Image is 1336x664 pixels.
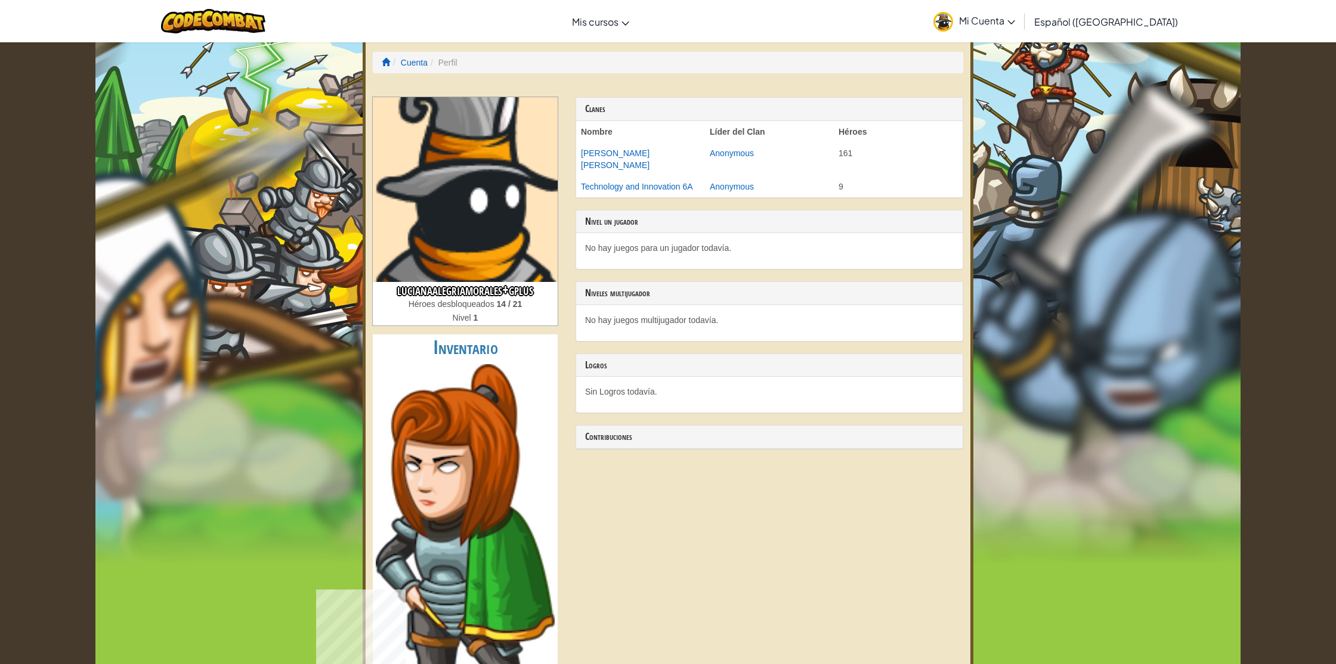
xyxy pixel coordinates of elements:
[585,104,954,114] h3: Clanes
[834,121,963,142] th: Héroes
[959,14,1015,27] span: Mi Cuenta
[585,242,954,254] p: No hay juegos para un jugador todavía.
[1028,5,1184,38] a: Español ([GEOGRAPHIC_DATA])
[585,288,954,299] h3: Niveles multijugador
[1034,15,1178,28] span: Español ([GEOGRAPHIC_DATA])
[585,360,954,371] h3: Logros
[576,121,705,142] th: Nombre
[428,57,457,69] li: Perfil
[705,121,834,142] th: Líder del Clan
[453,313,474,322] span: Nivel
[373,282,558,298] h3: lucianaalegriamorales+gplus
[581,148,650,170] a: [PERSON_NAME] [PERSON_NAME]
[710,182,754,191] a: Anonymous
[581,182,693,191] a: Technology and Innovation 6A
[585,314,954,326] p: No hay juegos multijugador todavía.
[585,432,954,442] h3: Contribuciones
[497,299,522,309] strong: 14 / 21
[933,12,953,32] img: avatar
[572,15,618,28] span: Mis cursos
[373,334,558,361] h2: Inventario
[409,299,497,309] span: Héroes desbloqueados
[161,9,265,33] img: CodeCombat logo
[834,142,963,176] td: 161
[834,176,963,197] td: 9
[566,5,635,38] a: Mis cursos
[927,2,1021,40] a: Mi Cuenta
[585,216,954,227] h3: Nivel un jugador
[474,313,478,322] strong: 1
[710,148,754,158] a: Anonymous
[401,58,428,67] a: Cuenta
[585,386,954,398] p: Sin Logros todavía.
